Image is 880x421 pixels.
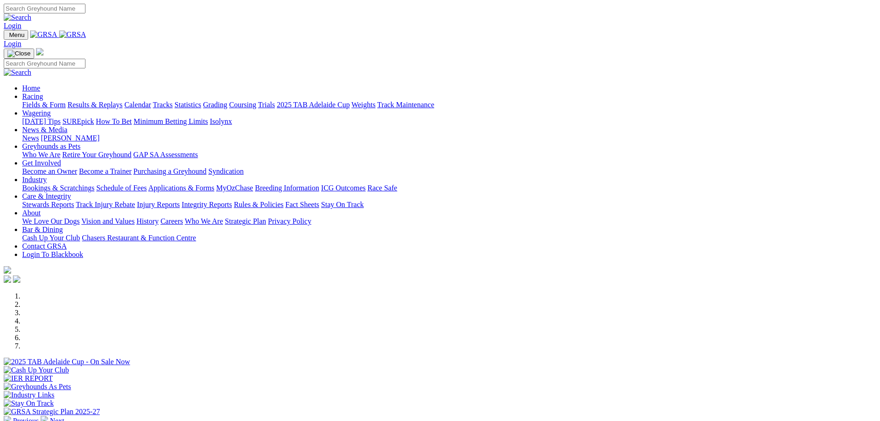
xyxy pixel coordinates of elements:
a: Schedule of Fees [96,184,146,192]
a: GAP SA Assessments [134,151,198,159]
div: Care & Integrity [22,201,876,209]
a: Careers [160,217,183,225]
a: Greyhounds as Pets [22,142,80,150]
div: Industry [22,184,876,192]
a: Vision and Values [81,217,134,225]
div: Bar & Dining [22,234,876,242]
img: GRSA [59,31,86,39]
a: Minimum Betting Limits [134,117,208,125]
a: Stewards Reports [22,201,74,208]
a: Bar & Dining [22,226,63,233]
a: Statistics [175,101,201,109]
div: Get Involved [22,167,876,176]
div: About [22,217,876,226]
a: [PERSON_NAME] [41,134,99,142]
img: Search [4,13,31,22]
a: Chasers Restaurant & Function Centre [82,234,196,242]
a: Isolynx [210,117,232,125]
a: Purchasing a Greyhound [134,167,206,175]
a: Care & Integrity [22,192,71,200]
a: Retire Your Greyhound [62,151,132,159]
a: Who We Are [22,151,61,159]
a: [DATE] Tips [22,117,61,125]
a: Results & Replays [67,101,122,109]
a: Become a Trainer [79,167,132,175]
a: Weights [352,101,376,109]
button: Toggle navigation [4,49,34,59]
a: Contact GRSA [22,242,67,250]
a: Cash Up Your Club [22,234,80,242]
a: About [22,209,41,217]
img: facebook.svg [4,275,11,283]
a: Login [4,40,21,48]
img: logo-grsa-white.png [4,266,11,274]
img: twitter.svg [13,275,20,283]
a: Get Involved [22,159,61,167]
a: 2025 TAB Adelaide Cup [277,101,350,109]
a: Strategic Plan [225,217,266,225]
div: Racing [22,101,876,109]
div: Greyhounds as Pets [22,151,876,159]
a: Grading [203,101,227,109]
a: Bookings & Scratchings [22,184,94,192]
a: Stay On Track [321,201,364,208]
a: Fact Sheets [285,201,319,208]
a: Calendar [124,101,151,109]
a: SUREpick [62,117,94,125]
a: Syndication [208,167,243,175]
a: Coursing [229,101,256,109]
img: Stay On Track [4,399,54,408]
img: Search [4,68,31,77]
a: Wagering [22,109,51,117]
a: Race Safe [367,184,397,192]
img: Cash Up Your Club [4,366,69,374]
a: Tracks [153,101,173,109]
a: Track Maintenance [377,101,434,109]
a: Racing [22,92,43,100]
a: Fields & Form [22,101,66,109]
img: Greyhounds As Pets [4,383,71,391]
div: News & Media [22,134,876,142]
img: GRSA [30,31,57,39]
a: Breeding Information [255,184,319,192]
a: MyOzChase [216,184,253,192]
img: IER REPORT [4,374,53,383]
a: Login [4,22,21,30]
span: Menu [9,31,24,38]
div: Wagering [22,117,876,126]
a: News [22,134,39,142]
a: Track Injury Rebate [76,201,135,208]
a: Login To Blackbook [22,250,83,258]
img: logo-grsa-white.png [36,48,43,55]
input: Search [4,4,85,13]
img: 2025 TAB Adelaide Cup - On Sale Now [4,358,130,366]
a: We Love Our Dogs [22,217,79,225]
input: Search [4,59,85,68]
a: Who We Are [185,217,223,225]
a: Trials [258,101,275,109]
img: Industry Links [4,391,55,399]
img: Close [7,50,30,57]
a: Integrity Reports [182,201,232,208]
a: Privacy Policy [268,217,311,225]
a: News & Media [22,126,67,134]
a: How To Bet [96,117,132,125]
a: ICG Outcomes [321,184,365,192]
button: Toggle navigation [4,30,28,40]
a: Injury Reports [137,201,180,208]
a: Applications & Forms [148,184,214,192]
a: Become an Owner [22,167,77,175]
img: GRSA Strategic Plan 2025-27 [4,408,100,416]
a: History [136,217,158,225]
a: Industry [22,176,47,183]
a: Home [22,84,40,92]
a: Rules & Policies [234,201,284,208]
